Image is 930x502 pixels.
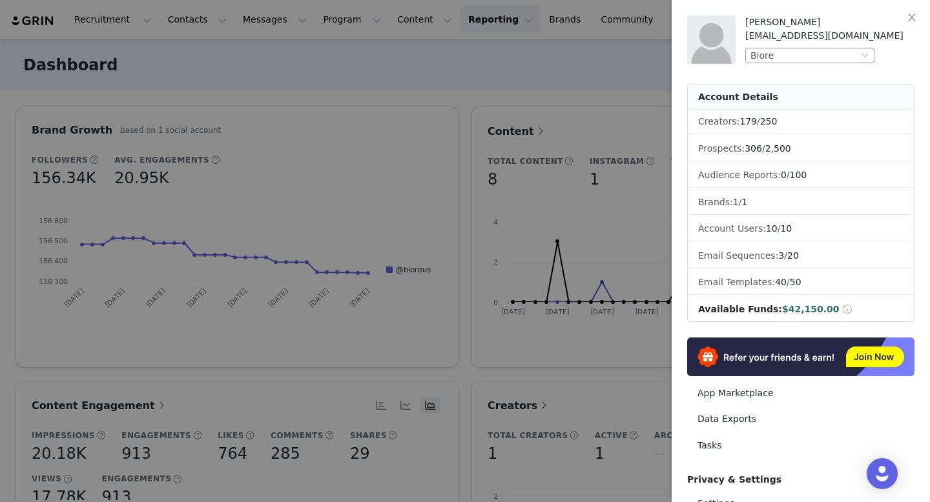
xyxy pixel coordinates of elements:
[750,48,774,63] div: Biore
[688,244,914,268] li: Email Sequences:
[745,29,914,43] div: [EMAIL_ADDRESS][DOMAIN_NAME]
[861,52,869,61] i: icon: down
[687,434,914,457] a: Tasks
[688,270,914,295] li: Email Templates:
[698,304,782,314] span: Available Funds:
[687,337,914,376] img: Refer & Earn
[687,381,914,405] a: App Marketplace
[733,197,739,207] span: 1
[733,197,748,207] span: /
[687,474,781,485] span: Privacy & Settings
[775,277,787,287] span: 40
[766,223,792,234] span: /
[739,116,777,126] span: /
[745,15,914,29] div: [PERSON_NAME]
[775,277,801,287] span: /
[741,197,747,207] span: 1
[765,143,791,154] span: 2,500
[688,85,914,110] div: Account Details
[780,223,792,234] span: 10
[790,277,801,287] span: 50
[790,170,807,180] span: 100
[688,190,914,215] li: Brands:
[745,143,791,154] span: /
[787,250,799,261] span: 20
[687,15,736,64] img: placeholder-profile.jpg
[760,116,778,126] span: 250
[688,217,914,241] li: Account Users:
[867,458,898,489] div: Open Intercom Messenger
[745,143,762,154] span: 306
[778,250,798,261] span: /
[766,223,778,234] span: 10
[687,407,914,431] a: Data Exports
[781,170,787,180] span: 0
[907,12,917,23] i: icon: close
[688,137,914,161] li: Prospects:
[778,250,784,261] span: 3
[782,304,840,314] span: $42,150.00
[739,116,757,126] span: 179
[688,163,914,188] li: Audience Reports: /
[688,110,914,134] li: Creators:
